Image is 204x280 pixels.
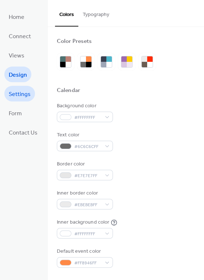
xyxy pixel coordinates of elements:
[9,89,31,100] span: Settings
[57,38,92,45] div: Color Presets
[57,219,109,226] div: Inner background color
[57,102,111,110] div: Background color
[57,248,111,255] div: Default event color
[9,69,27,81] span: Design
[9,127,38,139] span: Contact Us
[74,143,101,151] span: #6C6C6CFF
[57,87,80,95] div: Calendar
[4,47,29,63] a: Views
[4,124,42,140] a: Contact Us
[74,114,101,121] span: #FFFFFFFF
[74,259,101,267] span: #FF8946FF
[4,9,29,24] a: Home
[74,172,101,180] span: #E7E7E7FF
[9,108,22,119] span: Form
[4,28,35,44] a: Connect
[57,131,111,139] div: Text color
[4,105,26,121] a: Form
[74,230,101,238] span: #FFFFFFFF
[9,50,24,61] span: Views
[57,189,111,197] div: Inner border color
[74,201,101,209] span: #EBEBEBFF
[9,31,31,42] span: Connect
[57,160,111,168] div: Border color
[4,67,31,82] a: Design
[9,12,24,23] span: Home
[4,86,35,101] a: Settings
